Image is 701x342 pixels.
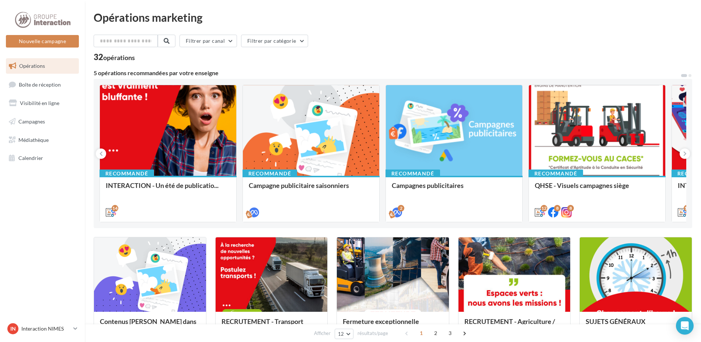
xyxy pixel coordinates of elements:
div: Open Intercom Messenger [676,317,694,335]
div: Recommandé [243,170,297,178]
span: 1 [415,327,427,339]
button: Filtrer par canal [179,35,237,47]
span: Boîte de réception [19,81,61,87]
div: Opérations marketing [94,12,692,23]
p: Interaction NIMES [21,325,70,332]
span: résultats/page [358,330,388,337]
button: Filtrer par catégorie [241,35,308,47]
div: 12 [541,205,547,212]
span: Opérations [19,63,45,69]
span: Afficher [314,330,331,337]
a: Visibilité en ligne [4,95,80,111]
span: 3 [444,327,456,339]
a: IN Interaction NIMES [6,322,79,336]
a: Calendrier [4,150,80,166]
span: Calendrier [18,155,43,161]
a: Boîte de réception [4,77,80,93]
a: Médiathèque [4,132,80,148]
div: 8 [567,205,574,212]
span: SUJETS GÉNÉRAUX [586,317,645,325]
div: Recommandé [529,170,583,178]
span: Campagnes publicitaires [392,181,464,189]
span: INTERACTION - Un été de publicatio... [106,181,219,189]
button: 12 [335,329,353,339]
div: 8 [554,205,561,212]
div: 5 opérations recommandées par votre enseigne [94,70,680,76]
div: 32 [94,53,135,61]
span: Campagne publicitaire saisonniers [249,181,349,189]
button: Nouvelle campagne [6,35,79,48]
span: RECRUTEMENT - Transport [222,317,303,325]
span: Visibilité en ligne [20,100,59,106]
span: 2 [430,327,442,339]
div: 12 [684,205,690,212]
span: QHSE - Visuels campagnes siège [535,181,629,189]
div: Recommandé [100,170,154,178]
div: 14 [112,205,118,212]
span: Fermeture exceptionnelle [343,317,419,325]
span: 12 [338,331,344,337]
a: Campagnes [4,114,80,129]
div: Recommandé [386,170,440,178]
span: Médiathèque [18,136,49,143]
span: IN [10,325,16,332]
div: 2 [398,205,404,212]
span: Campagnes [18,118,45,125]
a: Opérations [4,58,80,74]
div: opérations [103,54,135,61]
